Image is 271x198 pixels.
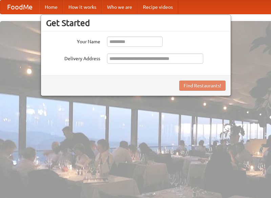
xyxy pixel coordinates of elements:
a: Home [39,0,63,14]
label: Delivery Address [46,53,100,62]
a: FoodMe [0,0,39,14]
label: Your Name [46,37,100,45]
a: How it works [63,0,102,14]
a: Recipe videos [138,0,178,14]
h3: Get Started [46,18,226,28]
a: Who we are [102,0,138,14]
button: Find Restaurants! [179,81,226,91]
